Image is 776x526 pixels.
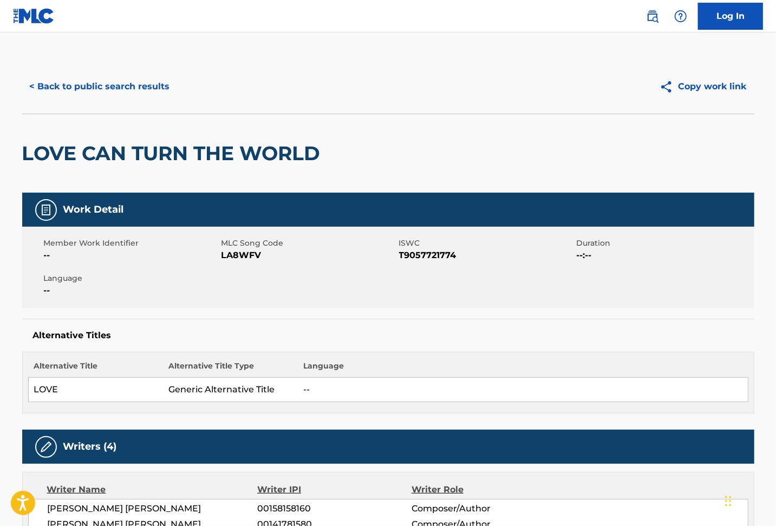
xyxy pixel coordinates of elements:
[28,360,163,378] th: Alternative Title
[725,485,732,517] div: Drag
[298,378,748,402] td: --
[660,80,679,94] img: Copy work link
[44,273,219,284] span: Language
[698,3,763,30] a: Log In
[40,440,53,453] img: Writers
[257,502,411,515] span: 00158158160
[577,238,752,249] span: Duration
[412,502,552,515] span: Composer/Author
[221,249,396,262] span: LA8WFV
[412,483,552,496] div: Writer Role
[47,483,258,496] div: Writer Name
[44,284,219,297] span: --
[44,249,219,262] span: --
[40,203,53,216] img: Work Detail
[674,10,687,23] img: help
[257,483,412,496] div: Writer IPI
[399,249,574,262] span: T9057721774
[577,249,752,262] span: --:--
[22,141,326,166] h2: LOVE CAN TURN THE WORLD
[44,238,219,249] span: Member Work Identifier
[48,502,258,515] span: [PERSON_NAME] [PERSON_NAME]
[652,73,754,100] button: Copy work link
[642,5,663,27] a: Public Search
[28,378,163,402] td: LOVE
[13,8,55,24] img: MLC Logo
[221,238,396,249] span: MLC Song Code
[63,203,124,216] h5: Work Detail
[298,360,748,378] th: Language
[399,238,574,249] span: ISWC
[22,73,178,100] button: < Back to public search results
[670,5,692,27] div: Help
[646,10,659,23] img: search
[722,474,776,526] iframe: Chat Widget
[63,440,117,453] h5: Writers (4)
[33,330,744,341] h5: Alternative Titles
[163,378,298,402] td: Generic Alternative Title
[163,360,298,378] th: Alternative Title Type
